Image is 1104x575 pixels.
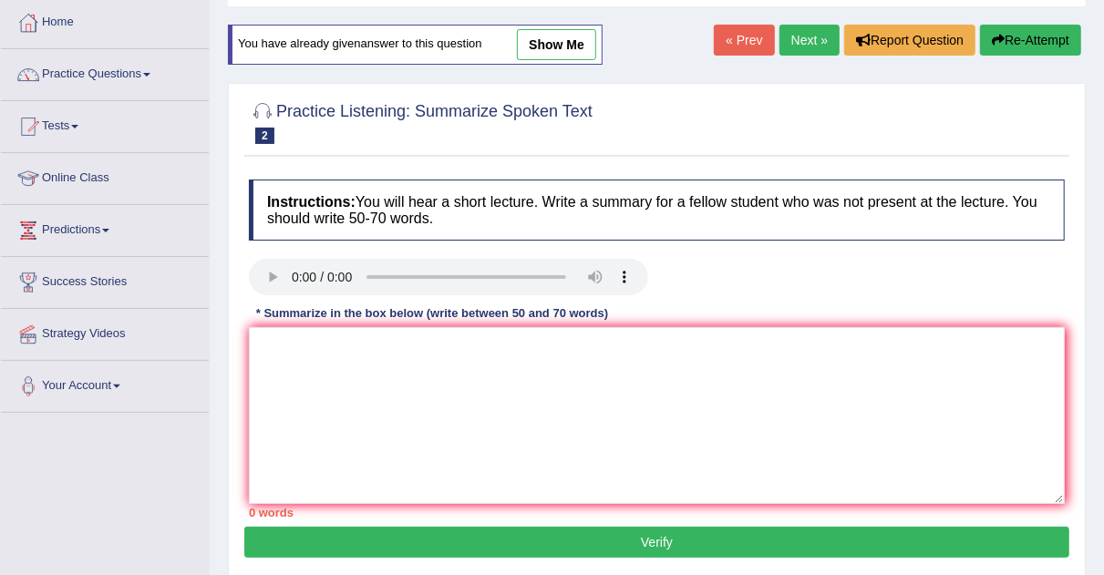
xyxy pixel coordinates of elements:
[1,153,209,199] a: Online Class
[714,25,774,56] a: « Prev
[1,309,209,354] a: Strategy Videos
[1,205,209,251] a: Predictions
[249,304,615,322] div: * Summarize in the box below (write between 50 and 70 words)
[1,49,209,95] a: Practice Questions
[1,257,209,303] a: Success Stories
[267,194,356,210] b: Instructions:
[844,25,975,56] button: Report Question
[249,180,1065,241] h4: You will hear a short lecture. Write a summary for a fellow student who was not present at the le...
[517,29,596,60] a: show me
[249,504,1065,521] div: 0 words
[244,527,1069,558] button: Verify
[249,98,593,144] h2: Practice Listening: Summarize Spoken Text
[228,25,603,65] div: You have already given answer to this question
[255,128,274,144] span: 2
[980,25,1081,56] button: Re-Attempt
[1,101,209,147] a: Tests
[779,25,840,56] a: Next »
[1,361,209,406] a: Your Account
